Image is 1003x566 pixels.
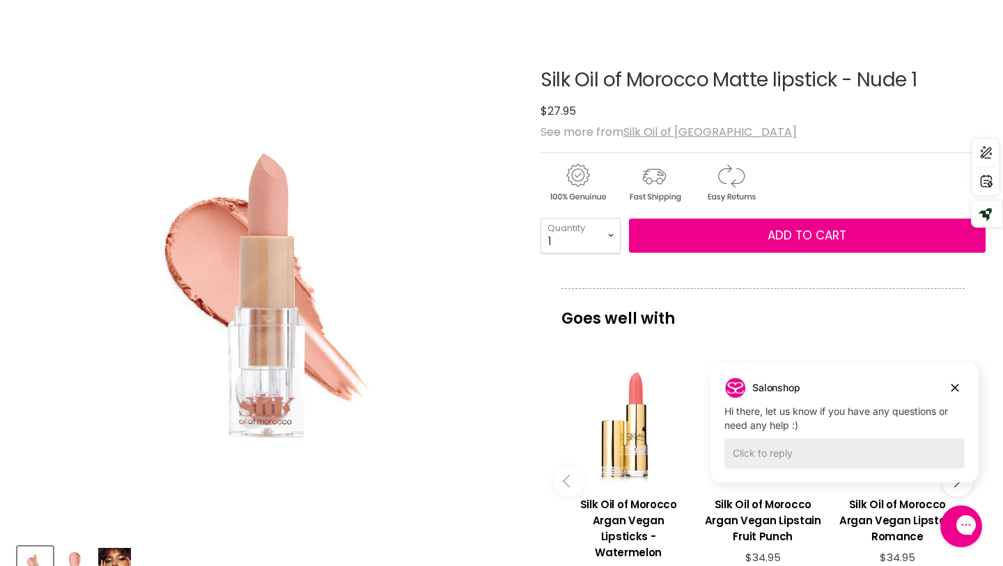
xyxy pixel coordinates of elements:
a: Silk Oil of [GEOGRAPHIC_DATA] [623,124,797,140]
img: genuine.gif [541,162,614,204]
a: View product:Silk Oil of Morocco Argan Vegan Lipstain Romance [837,486,958,551]
iframe: Gorgias live chat messenger [933,501,989,552]
img: Silk Oil of Morocco Matte lipstick - Nude 1 [58,74,476,492]
h3: Silk Oil of Morocco Argan Vegan Lipsticks - Watermelon [568,496,689,560]
button: Add to cart [629,219,986,253]
h1: Silk Oil of Morocco Matte lipstick - Nude 1 [541,70,986,91]
iframe: To enrich screen reader interactions, please activate Accessibility in Grammarly extension settings [700,361,989,503]
span: Add to cart [768,227,846,244]
span: See more from [541,124,797,140]
p: Goes well with [561,288,965,334]
div: Silk Oil of Morocco Matte lipstick - Nude 1 image. Click or Scroll to Zoom. [17,35,516,533]
a: View product:Silk Oil of Morocco Argan Vegan Lipstain Fruit Punch [703,486,823,551]
h3: Silk Oil of Morocco Argan Vegan Lipstain Fruit Punch [703,496,823,544]
img: returns.gif [694,162,768,204]
select: Quantity [541,218,621,253]
span: $34.95 [880,550,915,565]
img: shipping.gif [617,162,691,204]
h3: Silk Oil of Morocco Argan Vegan Lipstain Romance [837,496,958,544]
span: $27.95 [541,103,576,119]
span: $34.95 [745,550,781,565]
